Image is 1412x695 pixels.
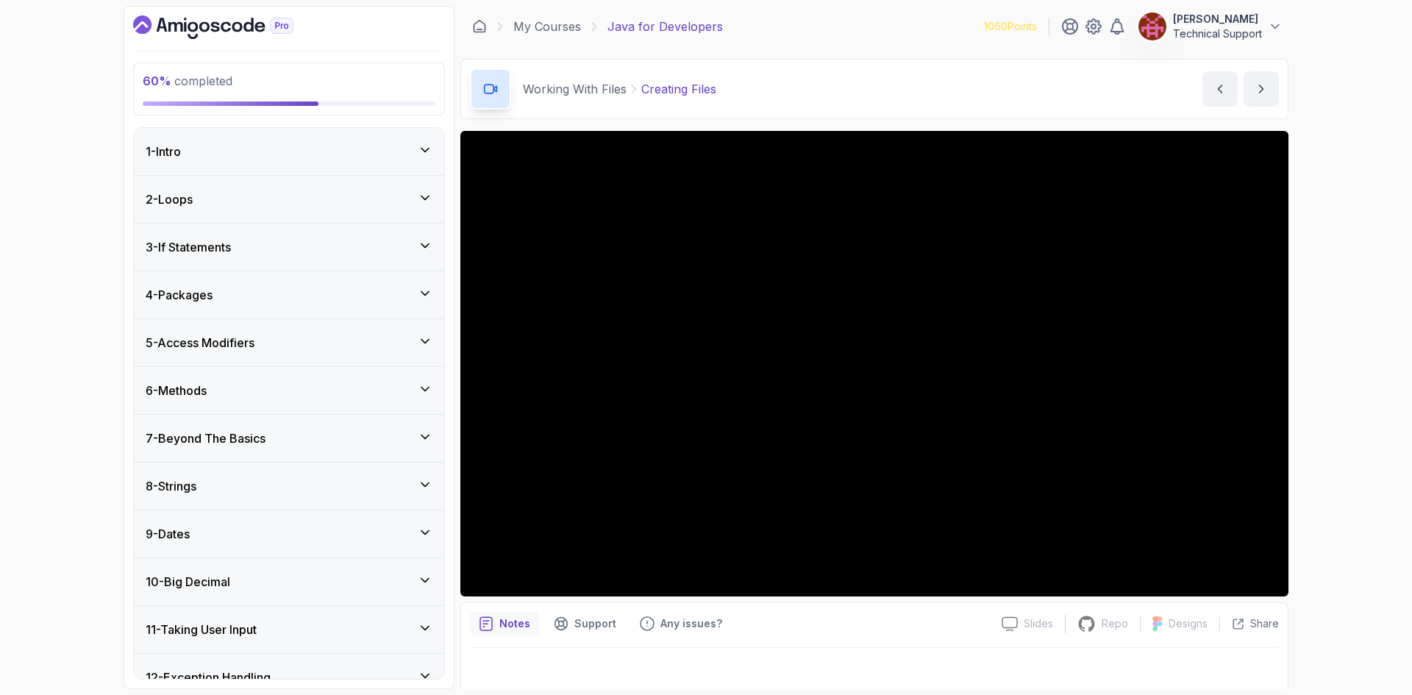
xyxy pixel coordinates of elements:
h3: 4 - Packages [146,286,213,304]
span: completed [143,74,232,88]
button: user profile image[PERSON_NAME]Technical Support [1138,12,1283,41]
button: 10-Big Decimal [134,558,444,605]
button: 9-Dates [134,510,444,557]
a: Dashboard [133,15,327,39]
p: Designs [1169,616,1208,631]
button: 8-Strings [134,463,444,510]
p: Creating Files [641,80,716,98]
h3: 5 - Access Modifiers [146,334,254,352]
button: Support button [545,612,625,635]
p: Any issues? [660,616,722,631]
button: 5-Access Modifiers [134,319,444,366]
p: Repo [1102,616,1128,631]
p: Share [1250,616,1279,631]
a: Dashboard [472,19,487,34]
button: next content [1244,71,1279,107]
img: user profile image [1138,13,1166,40]
h3: 3 - If Statements [146,238,231,256]
h3: 1 - Intro [146,143,181,160]
button: notes button [470,612,539,635]
h3: 11 - Taking User Input [146,621,257,638]
button: 6-Methods [134,367,444,414]
button: 11-Taking User Input [134,606,444,653]
p: Support [574,616,616,631]
a: My Courses [513,18,581,35]
button: 1-Intro [134,128,444,175]
button: 4-Packages [134,271,444,318]
button: Feedback button [631,612,731,635]
h3: 6 - Methods [146,382,207,399]
h3: 9 - Dates [146,525,190,543]
h3: 10 - Big Decimal [146,573,230,591]
p: Slides [1024,616,1053,631]
p: Java for Developers [607,18,723,35]
h3: 12 - Exception Handling [146,669,271,686]
p: Technical Support [1173,26,1262,41]
h3: 2 - Loops [146,190,193,208]
iframe: 1 - Creating Files [460,131,1288,596]
span: 60 % [143,74,171,88]
h3: 8 - Strings [146,477,196,495]
button: 7-Beyond The Basics [134,415,444,462]
p: 1060 Points [984,19,1037,34]
p: Working With Files [523,80,627,98]
button: 3-If Statements [134,224,444,271]
h3: 7 - Beyond The Basics [146,430,265,447]
p: Notes [499,616,530,631]
button: previous content [1202,71,1238,107]
p: [PERSON_NAME] [1173,12,1262,26]
button: Share [1219,616,1279,631]
button: 2-Loops [134,176,444,223]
